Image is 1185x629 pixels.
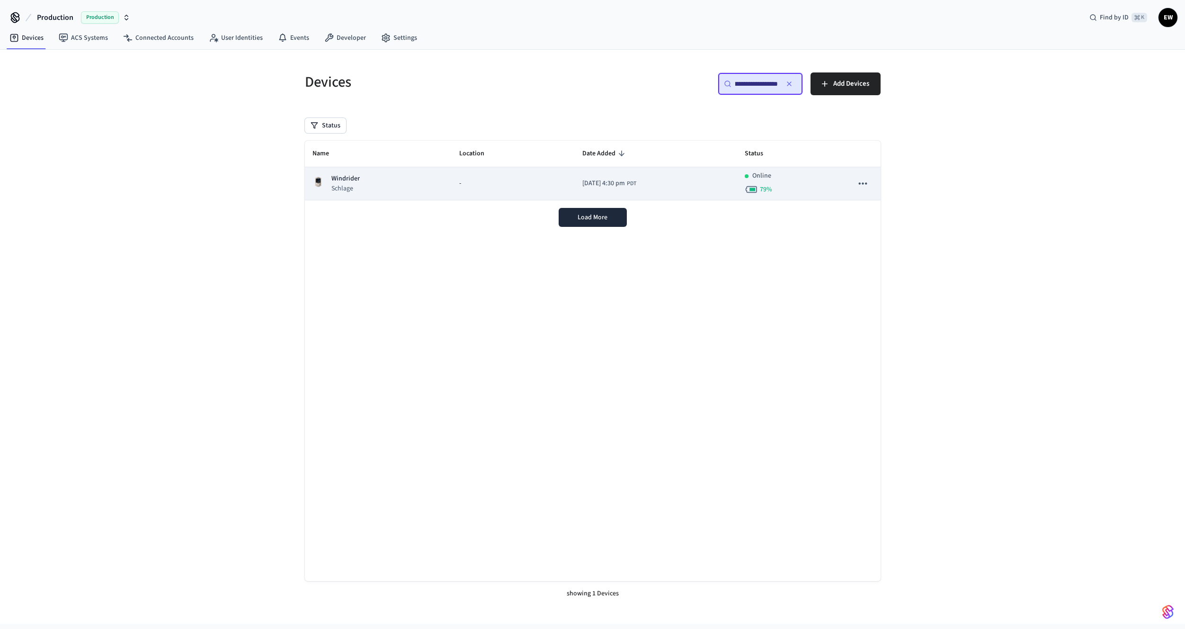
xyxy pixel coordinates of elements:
[81,11,119,24] span: Production
[582,179,625,189] span: [DATE] 4:30 pm
[627,180,636,188] span: PDT
[459,179,461,189] span: -
[317,29,374,46] a: Developer
[51,29,116,46] a: ACS Systems
[1100,13,1129,22] span: Find by ID
[752,171,771,181] p: Online
[745,146,775,161] span: Status
[312,146,341,161] span: Name
[331,174,360,184] p: Windrider
[582,179,636,189] div: America/Los_Angeles
[833,78,869,90] span: Add Devices
[1158,8,1177,27] button: EW
[559,208,627,227] button: Load More
[331,184,360,193] p: Schlage
[582,146,628,161] span: Date Added
[305,581,881,606] div: showing 1 Devices
[374,29,425,46] a: Settings
[270,29,317,46] a: Events
[811,72,881,95] button: Add Devices
[2,29,51,46] a: Devices
[578,213,607,222] span: Load More
[305,141,881,200] table: sticky table
[760,185,772,194] span: 79 %
[305,72,587,92] h5: Devices
[37,12,73,23] span: Production
[312,176,324,188] img: Schlage Sense Smart Deadbolt with Camelot Trim, Front
[1162,604,1174,620] img: SeamLogoGradient.69752ec5.svg
[1082,9,1155,26] div: Find by ID⌘ K
[201,29,270,46] a: User Identities
[116,29,201,46] a: Connected Accounts
[1132,13,1147,22] span: ⌘ K
[1159,9,1176,26] span: EW
[305,118,346,133] button: Status
[459,146,497,161] span: Location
